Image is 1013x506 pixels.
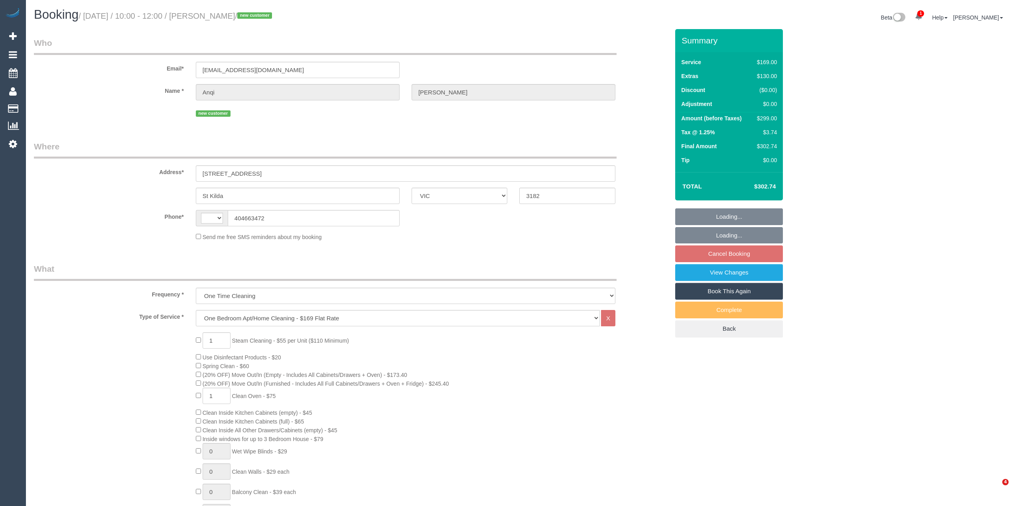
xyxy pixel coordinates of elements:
strong: Total [682,183,702,190]
label: Name * [28,84,190,95]
label: Tip [681,156,690,164]
div: $0.00 [754,156,777,164]
input: Suburb* [196,188,400,204]
input: First Name* [196,84,400,100]
span: Spring Clean - $60 [203,363,249,369]
label: Address* [28,165,190,176]
a: [PERSON_NAME] [953,14,1003,21]
input: Email* [196,62,400,78]
a: View Changes [675,264,783,281]
legend: Where [34,141,617,159]
label: Type of Service * [28,310,190,321]
span: Clean Walls - $29 each [232,469,290,475]
span: Booking [34,8,79,22]
label: Adjustment [681,100,712,108]
label: Frequency * [28,288,190,298]
a: Help [932,14,948,21]
span: new customer [196,110,231,117]
small: / [DATE] / 10:00 - 12:00 / [PERSON_NAME] [79,12,274,20]
h3: Summary [682,36,779,45]
span: Balcony Clean - $39 each [232,489,296,495]
label: Extras [681,72,698,80]
a: Back [675,320,783,337]
div: $130.00 [754,72,777,80]
label: Final Amount [681,142,717,150]
span: 4 [1002,479,1009,485]
div: $302.74 [754,142,777,150]
span: Send me free SMS reminders about my booking [203,234,322,240]
span: new customer [237,12,272,19]
span: Wet Wipe Blinds - $29 [232,448,287,455]
input: Post Code* [519,188,615,204]
span: (20% OFF) Move Out/In (Empty - Includes All Cabinets/Drawers + Oven) - $173.40 [203,372,407,378]
input: Last Name* [412,84,615,100]
div: $0.00 [754,100,777,108]
iframe: Intercom live chat [986,479,1005,498]
a: 1 [911,8,926,25]
a: Book This Again [675,283,783,300]
label: Amount (before Taxes) [681,114,741,122]
label: Discount [681,86,705,94]
span: Inside windows for up to 3 Bedroom House - $79 [203,436,323,442]
h4: $302.74 [730,183,776,190]
span: Clean Inside All Other Drawers/Cabinets (empty) - $45 [203,427,337,433]
div: $169.00 [754,58,777,66]
div: ($0.00) [754,86,777,94]
span: Clean Inside Kitchen Cabinets (empty) - $45 [203,410,312,416]
legend: Who [34,37,617,55]
label: Email* [28,62,190,73]
span: Steam Cleaning - $55 per Unit ($110 Minimum) [232,337,349,344]
label: Phone* [28,210,190,221]
span: (20% OFF) Move Out/In (Furnished - Includes All Full Cabinets/Drawers + Oven + Fridge) - $245.40 [203,380,449,387]
div: $299.00 [754,114,777,122]
legend: What [34,263,617,281]
img: New interface [892,13,905,23]
div: $3.74 [754,128,777,136]
span: Clean Oven - $75 [232,393,276,399]
a: Beta [881,14,906,21]
span: Use Disinfectant Products - $20 [203,354,281,361]
input: Phone* [228,210,400,226]
span: Clean Inside Kitchen Cabinets (full) - $65 [203,418,304,425]
label: Service [681,58,701,66]
label: Tax @ 1.25% [681,128,715,136]
img: Automaid Logo [5,8,21,19]
span: / [235,12,275,20]
span: 1 [917,10,924,17]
